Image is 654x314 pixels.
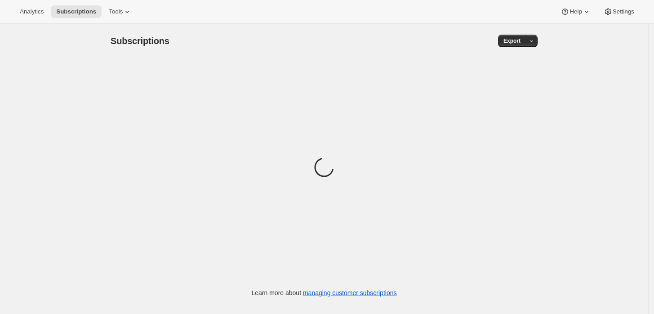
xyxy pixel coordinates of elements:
[103,5,137,18] button: Tools
[555,5,596,18] button: Help
[51,5,102,18] button: Subscriptions
[503,37,521,45] span: Export
[598,5,640,18] button: Settings
[56,8,96,15] span: Subscriptions
[14,5,49,18] button: Analytics
[569,8,582,15] span: Help
[303,289,397,296] a: managing customer subscriptions
[252,288,397,297] p: Learn more about
[20,8,44,15] span: Analytics
[111,36,169,46] span: Subscriptions
[498,35,526,47] button: Export
[613,8,634,15] span: Settings
[109,8,123,15] span: Tools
